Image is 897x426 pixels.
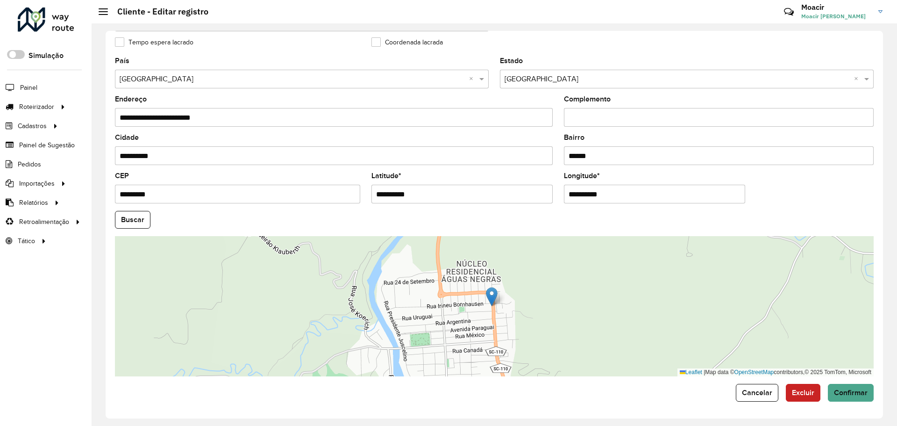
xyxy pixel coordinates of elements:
label: Estado [500,55,523,66]
span: Cancelar [742,389,772,397]
label: Longitude [564,170,600,181]
span: Painel [20,83,37,93]
label: Simulação [28,50,64,61]
span: Cadastros [18,121,47,131]
span: Confirmar [834,389,868,397]
span: Excluir [792,389,814,397]
span: Clear all [854,73,862,85]
h2: Cliente - Editar registro [108,7,208,17]
span: Tático [18,236,35,246]
label: País [115,55,129,66]
span: Relatórios [19,198,48,208]
span: Painel de Sugestão [19,140,75,150]
label: Coordenada lacrada [371,37,443,47]
span: Clear all [469,73,477,85]
label: Cidade [115,132,139,143]
span: Roteirizador [19,102,54,112]
span: | [704,369,705,375]
button: Excluir [786,384,820,402]
button: Confirmar [828,384,874,402]
button: Cancelar [736,384,778,402]
div: Map data © contributors,© 2025 TomTom, Microsoft [677,368,874,376]
a: Leaflet [680,369,702,375]
span: Pedidos [18,159,41,169]
img: Marker [486,287,498,306]
label: Tempo espera lacrado [115,37,193,47]
label: Complemento [564,94,611,105]
span: Importações [19,179,55,188]
span: Retroalimentação [19,217,69,227]
a: Contato Rápido [779,2,799,22]
label: Latitude [371,170,401,181]
a: OpenStreetMap [734,369,774,375]
label: CEP [115,170,129,181]
button: Buscar [115,211,150,229]
label: Bairro [564,132,584,143]
h3: Moacir [801,3,871,12]
span: Moacir [PERSON_NAME] [801,12,871,21]
label: Endereço [115,94,147,105]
